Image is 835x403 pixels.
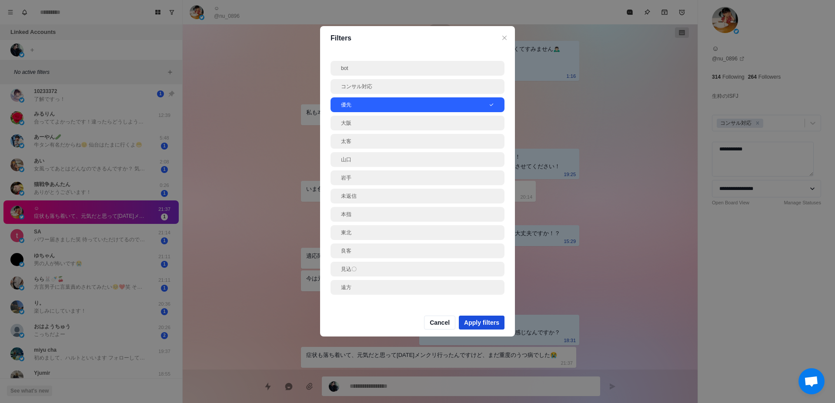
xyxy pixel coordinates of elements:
[798,368,825,394] div: チャットを開く
[341,210,494,218] div: 本指
[341,64,494,72] div: bot
[341,265,494,273] div: 見込〇
[499,33,510,43] button: Close
[341,283,494,291] div: 遠方
[341,192,494,200] div: 未返信
[341,83,494,90] div: コンサル対応
[341,247,494,255] div: 良客
[341,229,494,236] div: 東北
[341,137,494,145] div: 太客
[331,33,504,43] p: Filters
[341,119,494,127] div: 大阪
[341,174,494,182] div: 岩手
[341,101,489,109] div: 優先
[341,156,494,163] div: 山口
[459,316,504,330] button: Apply filters
[424,316,455,330] button: Cancel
